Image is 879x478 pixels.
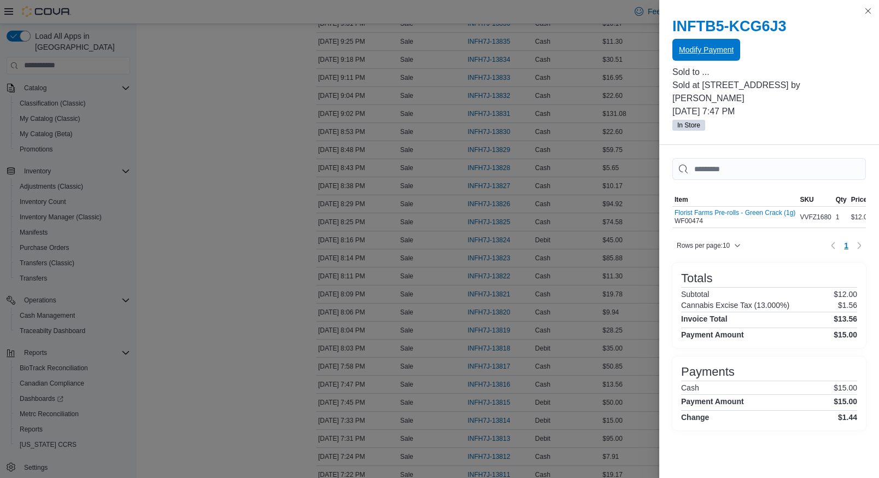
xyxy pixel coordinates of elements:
h4: Payment Amount [681,397,744,406]
nav: Pagination for table: MemoryTable from EuiInMemoryTable [827,237,866,254]
div: WF00474 [675,209,795,225]
div: $12.00 [849,211,874,224]
h4: $1.44 [838,413,857,422]
p: $12.00 [834,290,857,299]
p: Sold at [STREET_ADDRESS] by [PERSON_NAME] [672,79,866,105]
button: Rows per page:10 [672,239,745,252]
button: SKU [798,193,833,206]
p: [DATE] 7:47 PM [672,105,866,118]
button: Page 1 of 1 [840,237,853,254]
ul: Pagination for table: MemoryTable from EuiInMemoryTable [840,237,853,254]
button: Previous page [827,239,840,252]
span: Item [675,195,688,204]
button: Item [672,193,798,206]
div: 1 [834,211,849,224]
button: Qty [834,193,849,206]
h4: $13.56 [834,314,857,323]
span: Qty [836,195,847,204]
h2: INFTB5-KCG6J3 [672,18,866,35]
h6: Cash [681,383,699,392]
span: Price [851,195,867,204]
span: Modify Payment [679,44,734,55]
h4: Invoice Total [681,314,728,323]
button: Modify Payment [672,39,740,61]
h6: Cannabis Excise Tax (13.000%) [681,301,789,310]
h4: $15.00 [834,397,857,406]
p: Sold to ... [672,66,866,79]
button: Close this dialog [862,4,875,18]
h3: Totals [681,272,712,285]
span: Rows per page : 10 [677,241,730,250]
span: SKU [800,195,813,204]
h4: Payment Amount [681,330,744,339]
h6: Subtotal [681,290,709,299]
h4: Change [681,413,709,422]
span: VVFZ1680 [800,213,831,221]
p: $1.56 [838,301,857,310]
h3: Payments [681,365,735,378]
h4: $15.00 [834,330,857,339]
input: This is a search bar. As you type, the results lower in the page will automatically filter. [672,158,866,180]
span: 1 [844,240,848,251]
button: Next page [853,239,866,252]
span: In Store [672,120,705,131]
p: $15.00 [834,383,857,392]
span: In Store [677,120,700,130]
button: Florist Farms Pre-rolls - Green Crack (1g) [675,209,795,217]
button: Price [849,193,874,206]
